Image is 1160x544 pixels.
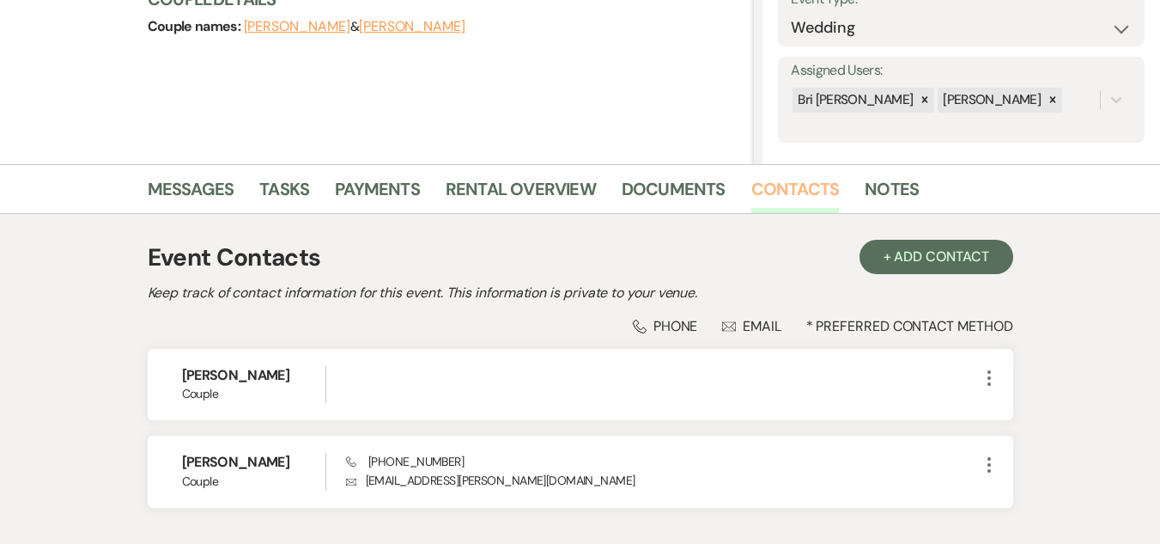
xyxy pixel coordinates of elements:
button: [PERSON_NAME] [244,20,350,34]
a: Messages [148,175,234,213]
label: Assigned Users: [791,58,1132,83]
div: Phone [633,317,698,335]
a: Payments [335,175,420,213]
a: Rental Overview [446,175,596,213]
h1: Event Contacts [148,240,321,276]
a: Tasks [259,175,309,213]
span: Couple [182,473,325,491]
span: [PHONE_NUMBER] [346,454,464,469]
button: + Add Contact [859,240,1013,274]
div: Email [722,317,781,335]
span: Couple [182,385,325,403]
button: [PERSON_NAME] [359,20,465,34]
h6: [PERSON_NAME] [182,453,325,472]
h2: Keep track of contact information for this event. This information is private to your venue. [148,283,1013,303]
div: Bri [PERSON_NAME] [793,88,915,113]
span: Couple names: [148,17,244,35]
span: & [244,18,465,35]
h6: [PERSON_NAME] [182,366,325,385]
div: [PERSON_NAME] [938,88,1043,113]
a: Contacts [751,175,840,213]
a: Documents [622,175,726,213]
p: [EMAIL_ADDRESS][PERSON_NAME][DOMAIN_NAME] [346,471,979,490]
div: * Preferred Contact Method [148,317,1013,335]
a: Notes [865,175,919,213]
